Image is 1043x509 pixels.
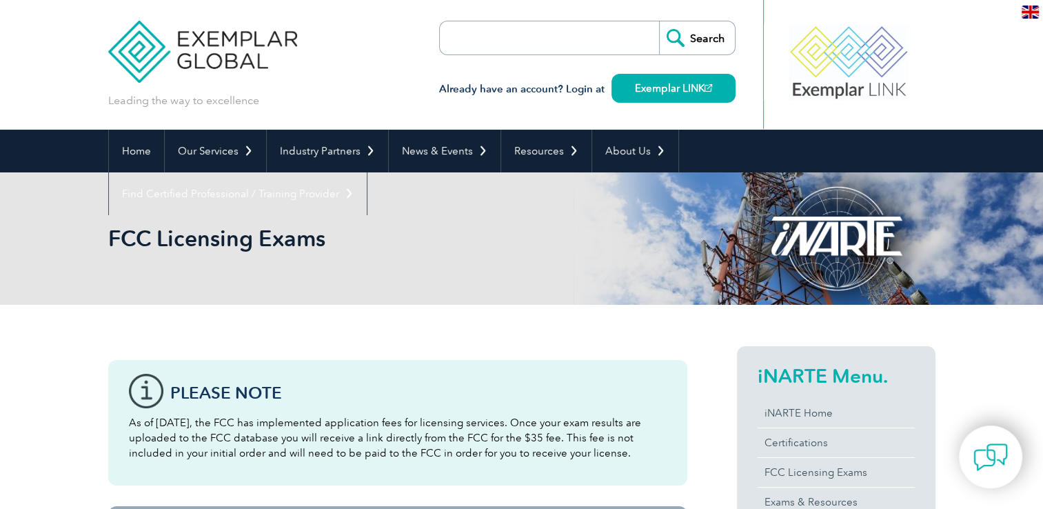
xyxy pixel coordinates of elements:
[109,172,367,215] a: Find Certified Professional / Training Provider
[108,228,687,250] h2: FCC Licensing Exams
[501,130,591,172] a: Resources
[165,130,266,172] a: Our Services
[973,440,1008,475] img: contact-chat.png
[439,81,736,98] h3: Already have an account? Login at
[758,458,915,487] a: FCC Licensing Exams
[108,93,259,108] p: Leading the way to excellence
[758,428,915,457] a: Certifications
[758,399,915,428] a: iNARTE Home
[129,415,667,461] p: As of [DATE], the FCC has implemented application fees for licensing services. Once your exam res...
[170,384,667,401] h3: Please note
[267,130,388,172] a: Industry Partners
[659,21,735,54] input: Search
[758,365,915,387] h2: iNARTE Menu.
[109,130,164,172] a: Home
[705,84,712,92] img: open_square.png
[611,74,736,103] a: Exemplar LINK
[592,130,678,172] a: About Us
[389,130,500,172] a: News & Events
[1022,6,1039,19] img: en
